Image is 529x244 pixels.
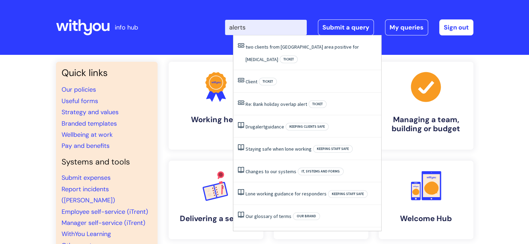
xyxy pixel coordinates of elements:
[62,131,113,139] a: Wellbeing at work
[246,213,291,219] a: Our glossary of terms
[246,78,257,85] a: Client
[293,212,320,220] span: Our brand
[62,108,119,116] a: Strategy and values
[62,85,96,94] a: Our policies
[62,185,115,204] a: Report incidents ([PERSON_NAME])
[379,161,473,239] a: Welcome Hub
[174,115,258,124] h4: Working here
[439,19,473,35] a: Sign out
[62,119,117,128] a: Branded templates
[115,22,138,33] p: info hub
[328,190,368,198] span: Keeping staff safe
[246,124,284,130] a: Drugalertguidance
[385,19,428,35] a: My queries
[62,230,111,238] a: WithYou Learning
[225,20,307,35] input: Search
[298,168,344,175] span: IT, systems and forms
[225,19,473,35] div: | -
[246,101,307,107] a: Re: Bank holiday overlap alert
[308,100,327,108] span: Ticket
[62,67,152,78] h3: Quick links
[62,174,111,182] a: Submit expenses
[246,191,327,197] a: Lone working guidance for responders
[62,208,148,216] a: Employee self-service (iTrent)
[384,214,468,223] h4: Welcome Hub
[62,142,110,150] a: Pay and benefits
[318,19,374,35] a: Submit a query
[174,214,258,223] h4: Delivering a service
[246,168,296,175] a: Changes to our systems
[62,97,98,105] a: Useful forms
[169,161,263,239] a: Delivering a service
[286,123,329,131] span: Keeping clients safe
[255,124,265,130] span: alert
[280,56,298,63] span: Ticket
[379,62,473,150] a: Managing a team, building or budget
[169,62,263,150] a: Working here
[246,146,312,152] a: Staying safe when lone working
[246,44,359,62] a: two clients from [GEOGRAPHIC_DATA] area positive for [MEDICAL_DATA]
[62,157,152,167] h4: Systems and tools
[313,145,353,153] span: Keeping staff safe
[384,115,468,134] h4: Managing a team, building or budget
[259,78,277,85] span: Ticket
[62,219,145,227] a: Manager self-service (iTrent)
